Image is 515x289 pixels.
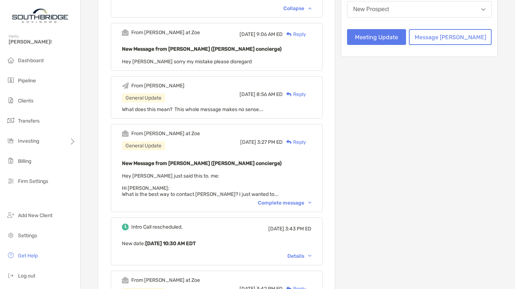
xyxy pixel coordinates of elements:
img: add_new_client icon [6,211,15,219]
img: Event icon [122,277,129,284]
img: Reply icon [286,140,292,144]
span: Dashboard [18,58,44,64]
img: dashboard icon [6,56,15,64]
span: Hey [PERSON_NAME] just said this to. me: Hi [PERSON_NAME]; What is the best way to contact [PERSO... [122,173,279,197]
div: Collapse [283,5,311,12]
span: Firm Settings [18,178,48,184]
img: clients icon [6,96,15,105]
button: New Prospect [347,1,492,18]
span: Get Help [18,253,38,259]
img: Zoe Logo [9,3,72,29]
img: Chevron icon [308,7,311,9]
div: Reply [283,91,306,98]
div: From [PERSON_NAME] at Zoe [131,29,200,36]
span: [DATE] [240,91,255,97]
span: [DATE] [268,226,284,232]
div: Reply [283,31,306,38]
img: logout icon [6,271,15,280]
img: pipeline icon [6,76,15,84]
button: Message [PERSON_NAME] [409,29,492,45]
div: General Update [122,141,165,150]
span: [PERSON_NAME]! [9,39,76,45]
span: Clients [18,98,33,104]
img: firm-settings icon [6,176,15,185]
div: From [PERSON_NAME] at Zoe [131,277,200,283]
img: transfers icon [6,116,15,125]
img: investing icon [6,136,15,145]
span: Transfers [18,118,40,124]
img: settings icon [6,231,15,239]
button: Meeting Update [347,29,406,45]
div: From [PERSON_NAME] at Zoe [131,130,200,137]
img: Event icon [122,29,129,36]
span: Settings [18,233,37,239]
div: Complete message [258,200,311,206]
img: Reply icon [286,92,292,97]
span: 9:06 AM ED [256,31,283,37]
b: [DATE] 10:30 AM EDT [145,240,196,247]
span: [DATE] [240,31,255,37]
span: What does this mean? This whole message makes no sense... [122,106,263,113]
img: Event icon [122,224,129,230]
div: From [PERSON_NAME] [131,83,184,89]
div: General Update [122,93,165,102]
p: New date : [122,239,311,248]
span: Log out [18,273,35,279]
img: get-help icon [6,251,15,260]
div: Reply [283,138,306,146]
div: Details [287,253,311,259]
span: 3:27 PM ED [257,139,283,145]
img: Chevron icon [308,255,311,257]
img: Chevron icon [308,202,311,204]
img: billing icon [6,156,15,165]
span: 3:43 PM ED [285,226,311,232]
b: New Message from [PERSON_NAME] ([PERSON_NAME] concierge) [122,46,282,52]
img: Open dropdown arrow [481,8,486,11]
img: Event icon [122,82,129,89]
span: Billing [18,158,31,164]
span: [DATE] [240,139,256,145]
span: Hey [PERSON_NAME] sorry my mistake please disregard [122,59,252,65]
div: New Prospect [353,6,389,13]
span: Pipeline [18,78,36,84]
div: Intro Call rescheduled. [131,224,183,230]
span: Add New Client [18,212,53,219]
span: Investing [18,138,39,144]
img: Reply icon [286,32,292,37]
span: 8:56 AM ED [256,91,283,97]
b: New Message from [PERSON_NAME] ([PERSON_NAME] concierge) [122,160,282,166]
img: Event icon [122,130,129,137]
